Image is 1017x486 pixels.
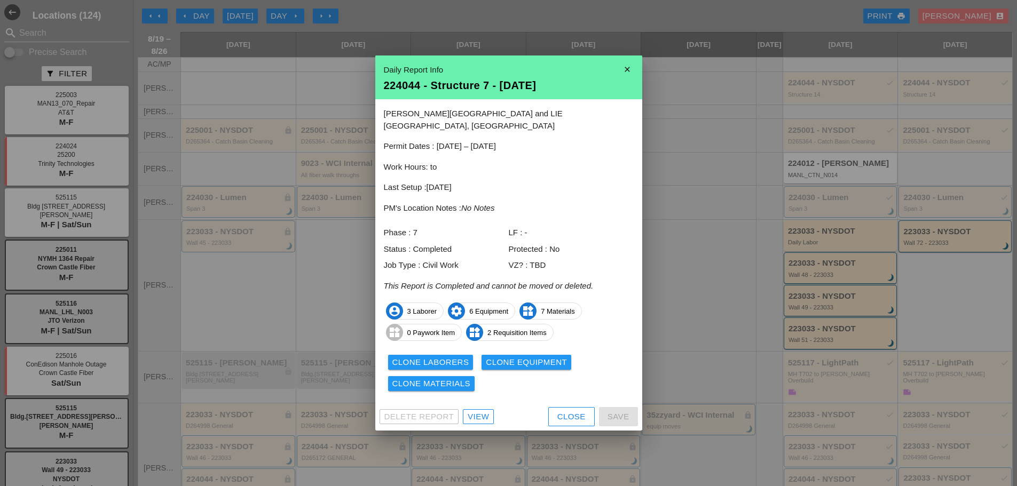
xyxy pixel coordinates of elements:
[427,182,452,192] span: [DATE]
[467,324,553,341] span: 2 Requisition Items
[519,302,537,320] i: widgets
[384,243,509,256] div: Status : Completed
[384,202,634,214] p: PM's Location Notes :
[509,259,634,272] div: VZ? : TBD
[388,355,474,370] button: Clone Laborers
[384,140,634,153] p: Permit Dates : [DATE] – [DATE]
[557,411,586,423] div: Close
[509,227,634,239] div: LF : -
[461,203,495,212] i: No Notes
[617,59,638,80] i: close
[384,80,634,91] div: 224044 - Structure 7 - [DATE]
[486,356,567,369] div: Clone Equipment
[384,259,509,272] div: Job Type : Civil Work
[509,243,634,256] div: Protected : No
[392,378,471,390] div: Clone Materials
[520,302,581,320] span: 7 Materials
[482,355,571,370] button: Clone Equipment
[448,302,465,320] i: settings
[387,302,444,320] span: 3 Laborer
[387,324,462,341] span: 0 Paywork Item
[384,64,634,76] div: Daily Report Info
[448,302,515,320] span: 6 Equipment
[388,376,475,391] button: Clone Materials
[468,411,489,423] div: View
[384,181,634,194] p: Last Setup :
[548,407,595,426] button: Close
[386,324,403,341] i: widgets
[463,409,494,424] a: View
[384,161,634,173] p: Work Hours: to
[384,281,594,290] i: This Report is Completed and cannot be moved or deleted.
[392,356,469,369] div: Clone Laborers
[384,227,509,239] div: Phase : 7
[386,302,403,320] i: account_circle
[466,324,483,341] i: widgets
[384,108,634,132] p: [PERSON_NAME][GEOGRAPHIC_DATA] and LIE [GEOGRAPHIC_DATA], [GEOGRAPHIC_DATA]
